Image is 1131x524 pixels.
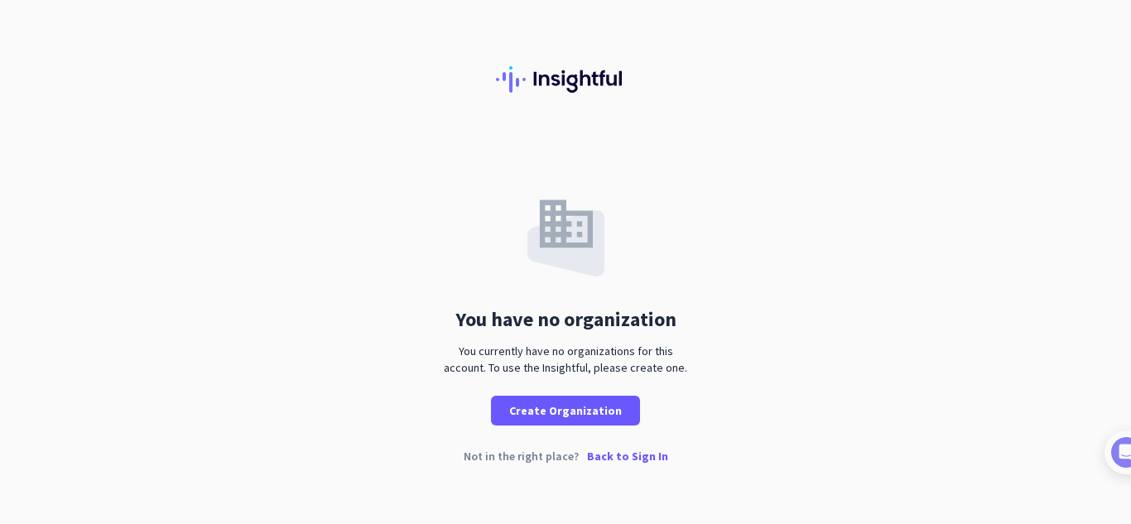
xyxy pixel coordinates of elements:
[455,310,676,329] div: You have no organization
[509,402,622,419] span: Create Organization
[587,450,668,462] p: Back to Sign In
[437,343,694,376] div: You currently have no organizations for this account. To use the Insightful, please create one.
[491,396,640,425] button: Create Organization
[496,66,635,93] img: Insightful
